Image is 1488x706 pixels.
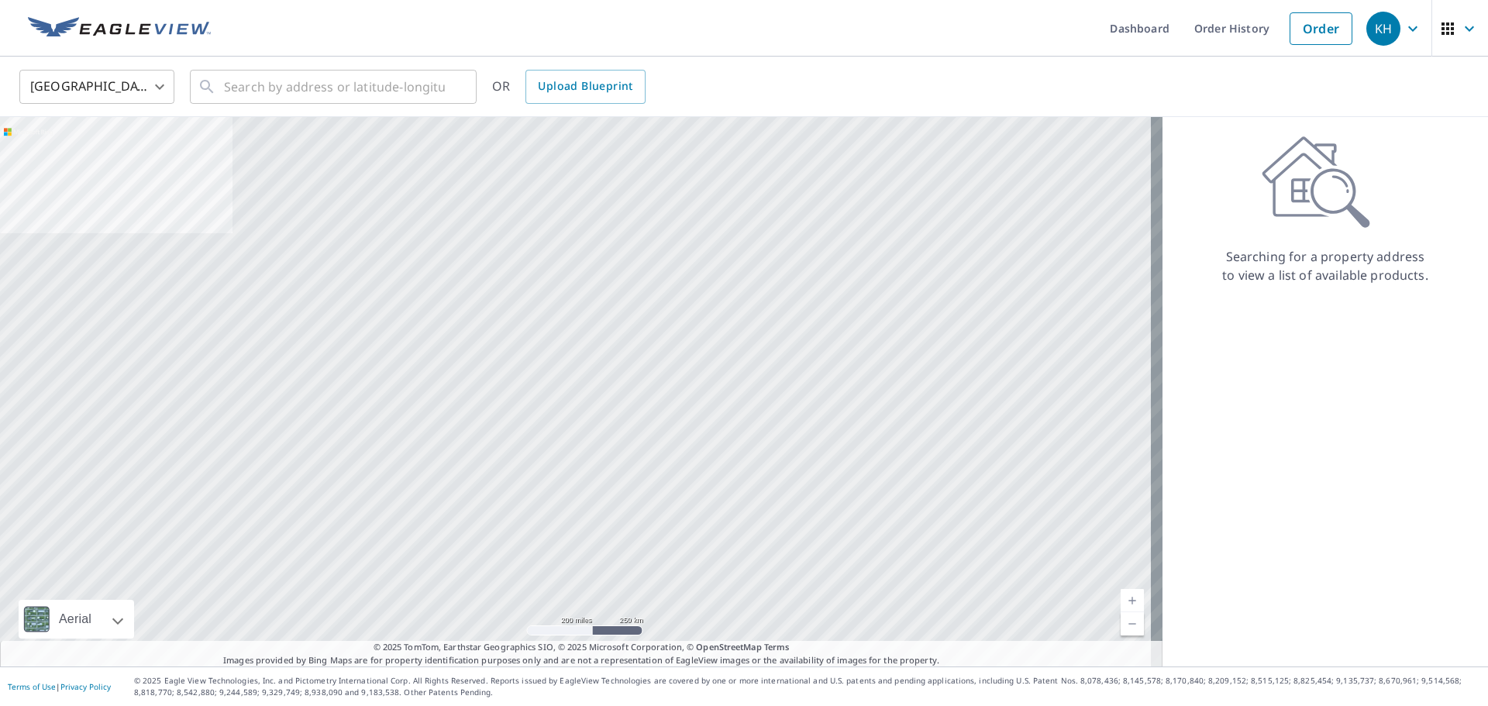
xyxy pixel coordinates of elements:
a: Terms [764,641,790,653]
span: © 2025 TomTom, Earthstar Geographics SIO, © 2025 Microsoft Corporation, © [374,641,790,654]
p: © 2025 Eagle View Technologies, Inc. and Pictometry International Corp. All Rights Reserved. Repo... [134,675,1480,698]
img: EV Logo [28,17,211,40]
div: Aerial [19,600,134,639]
div: Aerial [54,600,96,639]
a: Current Level 5, Zoom In [1121,589,1144,612]
p: | [8,682,111,691]
a: Current Level 5, Zoom Out [1121,612,1144,635]
a: OpenStreetMap [696,641,761,653]
div: KH [1366,12,1400,46]
input: Search by address or latitude-longitude [224,65,445,108]
a: Privacy Policy [60,681,111,692]
a: Order [1290,12,1352,45]
p: Searching for a property address to view a list of available products. [1221,247,1429,284]
div: [GEOGRAPHIC_DATA] [19,65,174,108]
div: OR [492,70,646,104]
span: Upload Blueprint [538,77,632,96]
a: Terms of Use [8,681,56,692]
a: Upload Blueprint [525,70,645,104]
